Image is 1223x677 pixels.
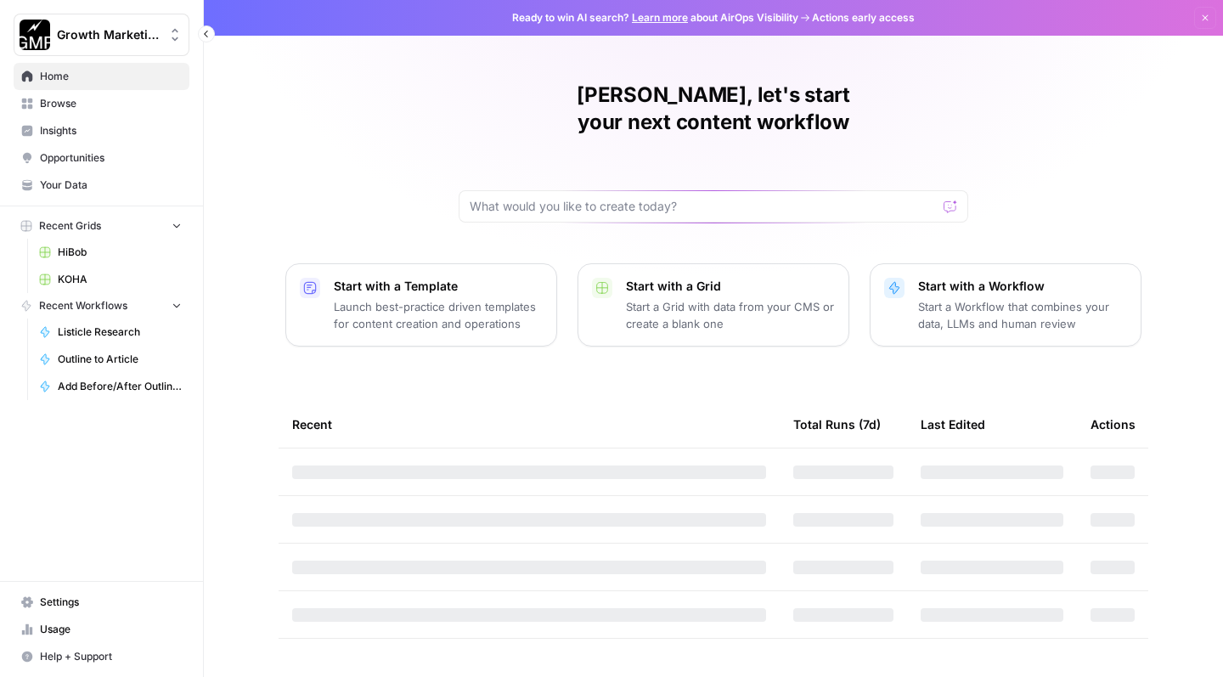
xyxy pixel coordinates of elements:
span: KOHA [58,272,182,287]
span: Opportunities [40,150,182,166]
span: Your Data [40,178,182,193]
span: Outline to Article [58,352,182,367]
p: Start with a Workflow [918,278,1127,295]
button: Start with a WorkflowStart a Workflow that combines your data, LLMs and human review [870,263,1141,347]
button: Recent Workflows [14,293,189,319]
a: HiBob [31,239,189,266]
div: Total Runs (7d) [793,401,881,448]
a: Your Data [14,172,189,199]
button: Start with a GridStart a Grid with data from your CMS or create a blank one [578,263,849,347]
h1: [PERSON_NAME], let's start your next content workflow [459,82,968,136]
a: Insights [14,117,189,144]
span: Ready to win AI search? about AirOps Visibility [512,10,798,25]
span: Home [40,69,182,84]
a: Browse [14,90,189,117]
div: Actions [1091,401,1136,448]
span: Browse [40,96,182,111]
a: KOHA [31,266,189,293]
div: Recent [292,401,766,448]
span: Listicle Research [58,324,182,340]
a: Listicle Research [31,319,189,346]
p: Start a Grid with data from your CMS or create a blank one [626,298,835,332]
button: Help + Support [14,643,189,670]
a: Usage [14,616,189,643]
p: Start a Workflow that combines your data, LLMs and human review [918,298,1127,332]
a: Learn more [632,11,688,24]
span: Recent Workflows [39,298,127,313]
img: Growth Marketing Pro Logo [20,20,50,50]
span: Settings [40,595,182,610]
span: Usage [40,622,182,637]
span: Add Before/After Outline to KB [58,379,182,394]
a: Opportunities [14,144,189,172]
span: Insights [40,123,182,138]
span: Recent Grids [39,218,101,234]
button: Workspace: Growth Marketing Pro [14,14,189,56]
p: Start with a Grid [626,278,835,295]
span: Growth Marketing Pro [57,26,160,43]
a: Outline to Article [31,346,189,373]
p: Start with a Template [334,278,543,295]
button: Start with a TemplateLaunch best-practice driven templates for content creation and operations [285,263,557,347]
a: Add Before/After Outline to KB [31,373,189,400]
div: Last Edited [921,401,985,448]
a: Home [14,63,189,90]
input: What would you like to create today? [470,198,937,215]
button: Recent Grids [14,213,189,239]
a: Settings [14,589,189,616]
p: Launch best-practice driven templates for content creation and operations [334,298,543,332]
span: Help + Support [40,649,182,664]
span: Actions early access [812,10,915,25]
span: HiBob [58,245,182,260]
